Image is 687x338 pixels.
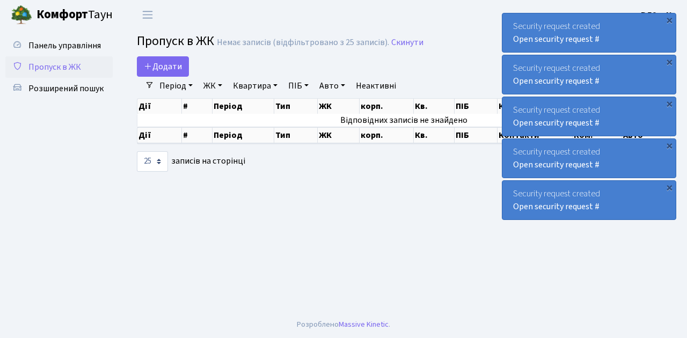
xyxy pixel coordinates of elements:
span: Панель управління [28,40,101,52]
th: корп. [360,127,414,143]
th: ПІБ [455,127,497,143]
th: Дії [137,99,182,114]
div: Security request created [502,139,676,178]
a: Open security request # [513,159,600,171]
a: Open security request # [513,75,600,87]
a: ЖК [199,77,226,95]
div: Security request created [502,181,676,219]
a: ПІБ [284,77,313,95]
span: Пропуск в ЖК [137,32,214,50]
th: Контакти [498,127,573,143]
th: Кв. [414,99,455,114]
div: Security request created [502,97,676,136]
label: записів на сторінці [137,151,245,172]
div: Security request created [502,55,676,94]
button: Переключити навігацію [134,6,161,24]
a: Massive Kinetic [339,319,389,330]
img: logo.png [11,4,32,26]
th: Період [213,99,274,114]
a: Панель управління [5,35,113,56]
a: Період [155,77,197,95]
div: × [664,56,675,67]
div: Security request created [502,13,676,52]
select: записів на сторінці [137,151,168,172]
th: Кв. [414,127,455,143]
b: Комфорт [36,6,88,23]
span: Пропуск в ЖК [28,61,81,73]
div: Розроблено . [297,319,390,330]
th: Дії [137,127,182,143]
a: Пропуск в ЖК [5,56,113,78]
th: корп. [360,99,414,114]
td: Відповідних записів не знайдено [137,114,671,127]
a: ВЛ2 -. К. [641,9,674,21]
div: × [664,182,675,193]
div: Немає записів (відфільтровано з 25 записів). [217,38,389,48]
a: Додати [137,56,189,77]
div: × [664,98,675,109]
a: Open security request # [513,201,600,212]
th: # [182,127,212,143]
th: # [182,99,212,114]
div: × [664,140,675,151]
a: Авто [315,77,349,95]
th: ПІБ [455,99,497,114]
th: Тип [274,127,318,143]
th: Тип [274,99,318,114]
th: ЖК [318,127,360,143]
a: Квартира [229,77,282,95]
a: Open security request # [513,33,600,45]
a: Розширений пошук [5,78,113,99]
span: Таун [36,6,113,24]
a: Скинути [391,38,423,48]
th: ЖК [318,99,360,114]
a: Неактивні [352,77,400,95]
a: Open security request # [513,117,600,129]
th: Період [213,127,274,143]
div: × [664,14,675,25]
th: Контакти [498,99,573,114]
span: Розширений пошук [28,83,104,94]
span: Додати [144,61,182,72]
